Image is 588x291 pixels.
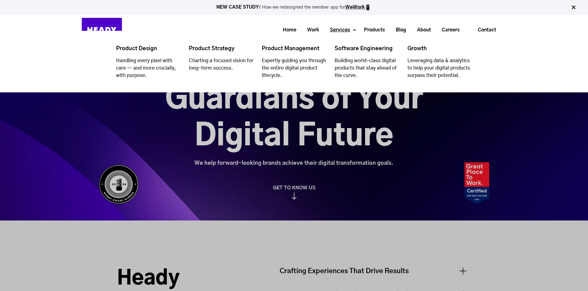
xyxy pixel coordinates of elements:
a: About [409,24,434,36]
a: Products [356,24,388,36]
img: Close Bar [570,4,577,10]
div: Navigation Menu [128,22,506,37]
a: Home [275,24,299,36]
a: Services [322,24,353,36]
a: Blog [388,24,409,36]
a: Contact [468,23,506,37]
a: Work [299,24,322,36]
img: Heady_Logo_Web-01 (1) [82,18,122,42]
a: Careers [434,24,463,36]
img: app emoji [365,4,371,10]
strong: NEW CASE STUDY: [216,5,262,10]
p: How we redesigned the member app for [3,4,585,10]
a: WeWork [345,5,365,10]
